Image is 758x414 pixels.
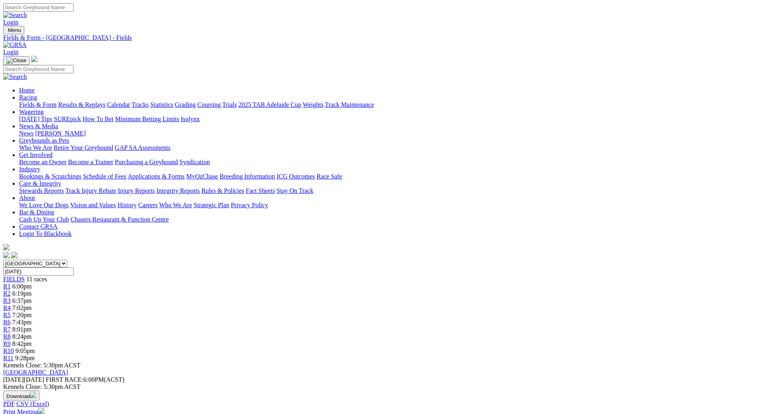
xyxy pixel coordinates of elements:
[220,173,275,180] a: Breeding Information
[46,376,83,383] span: FIRST RACE:
[3,12,27,19] img: Search
[201,187,244,194] a: Rules & Policies
[3,3,74,12] input: Search
[3,347,14,354] a: R10
[83,116,114,122] a: How To Bet
[3,73,27,80] img: Search
[19,223,57,230] a: Contact GRSA
[19,216,755,223] div: Bar & Dining
[3,326,11,333] a: R7
[19,94,37,101] a: Racing
[238,101,301,108] a: 2025 TAB Adelaide Cup
[19,194,35,201] a: About
[277,173,315,180] a: ICG Outcomes
[12,297,32,304] span: 6:37pm
[150,101,173,108] a: Statistics
[117,202,136,208] a: History
[3,340,11,347] a: R9
[54,144,113,151] a: Retire Your Greyhound
[3,319,11,326] a: R6
[156,187,200,194] a: Integrity Reports
[3,355,14,361] a: R11
[181,116,200,122] a: Isolynx
[46,376,125,383] span: 6:00PM(ACST)
[31,56,37,62] img: logo-grsa-white.png
[12,319,32,326] span: 7:43pm
[3,400,15,407] a: PDF
[132,101,149,108] a: Tracks
[19,159,66,165] a: Become an Owner
[70,202,116,208] a: Vision and Values
[38,408,45,414] img: printer.svg
[246,187,275,194] a: Fact Sheets
[19,123,58,129] a: News & Media
[3,376,44,383] span: [DATE]
[231,202,268,208] a: Privacy Policy
[16,400,49,407] a: CSV (Excel)
[12,290,32,297] span: 6:19pm
[19,87,35,94] a: Home
[3,244,10,250] img: logo-grsa-white.png
[303,101,323,108] a: Weights
[325,101,374,108] a: Track Maintenance
[35,130,86,137] a: [PERSON_NAME]
[3,383,755,390] div: Kennels Close: 5:30pm ACST
[3,312,11,318] a: R5
[186,173,218,180] a: MyOzChase
[19,187,64,194] a: Stewards Reports
[3,41,27,49] img: GRSA
[3,252,10,258] img: facebook.svg
[19,101,755,108] div: Racing
[70,216,169,223] a: Chasers Restaurant & Function Centre
[3,376,24,383] span: [DATE]
[12,283,32,290] span: 6:00pm
[19,180,61,187] a: Care & Integrity
[11,252,18,258] img: twitter.svg
[83,173,126,180] a: Schedule of Fees
[3,26,24,34] button: Toggle navigation
[118,187,155,194] a: Injury Reports
[197,101,221,108] a: Coursing
[3,304,11,311] span: R4
[12,333,32,340] span: 8:24pm
[277,187,313,194] a: Stay On Track
[19,209,54,216] a: Bar & Dining
[19,144,52,151] a: Who We Are
[3,362,80,369] span: Kennels Close: 5:30pm ACST
[3,49,18,55] a: Login
[19,144,755,151] div: Greyhounds as Pets
[3,400,755,408] div: Download
[138,202,158,208] a: Careers
[115,144,171,151] a: GAP SA Assessments
[15,355,35,361] span: 9:28pm
[19,173,81,180] a: Bookings & Scratchings
[19,116,52,122] a: [DATE] Tips
[30,392,36,398] img: download.svg
[19,137,69,144] a: Greyhounds as Pets
[12,326,32,333] span: 8:01pm
[19,116,755,123] div: Wagering
[3,34,755,41] a: Fields & Form - [GEOGRAPHIC_DATA] - Fields
[12,312,32,318] span: 7:20pm
[3,297,11,304] a: R3
[19,130,33,137] a: News
[3,333,11,340] a: R8
[3,290,11,297] span: R2
[19,173,755,180] div: Industry
[65,187,116,194] a: Track Injury Rebate
[3,56,29,65] button: Toggle navigation
[128,173,185,180] a: Applications & Forms
[3,276,25,283] span: FIELDS
[19,166,40,173] a: Industry
[175,101,196,108] a: Grading
[12,304,32,311] span: 7:02pm
[19,187,755,194] div: Care & Integrity
[54,116,81,122] a: SUREpick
